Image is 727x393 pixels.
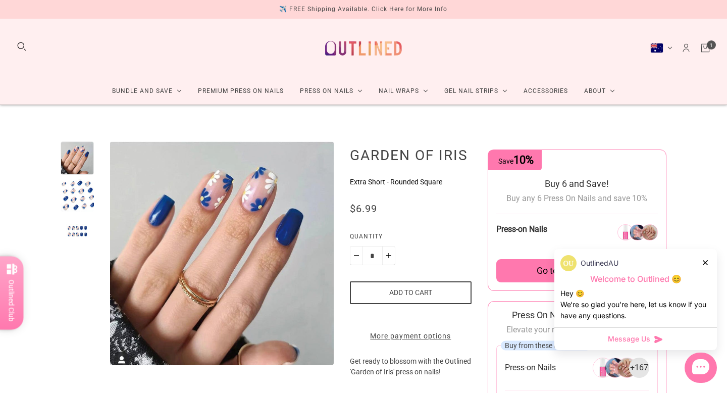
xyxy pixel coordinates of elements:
[350,231,472,246] label: Quantity
[498,157,534,165] span: Save
[110,141,334,365] modal-trigger: Enlarge product image
[190,78,292,105] a: Premium Press On Nails
[545,178,609,189] span: Buy 6 and Save!
[560,255,577,271] img: data:image/png;base64,iVBORw0KGgoAAAANSUhEUgAAACQAAAAkCAYAAADhAJiYAAAC6klEQVR4AexVS2gUQRB9M7Ozs79...
[350,203,377,215] span: $6.99
[506,193,647,203] span: Buy any 6 Press On Nails and save 10%
[681,42,692,54] a: Account
[650,43,672,53] button: Australia
[537,265,617,276] span: Go to Bundle builder
[16,41,27,52] button: Search
[576,78,623,105] a: About
[371,78,436,105] a: Nail Wraps
[513,154,534,166] span: 10%
[292,78,371,105] a: Press On Nails
[319,27,408,70] a: Outlined
[593,358,613,378] img: 266304946256-0
[560,274,711,284] p: Welcome to Outlined 😊
[496,224,547,234] span: Press-on Nails
[700,42,711,54] a: Cart
[512,310,642,320] span: Press On Nails Deluxe Starter Kit
[350,246,363,265] button: Minus
[617,358,637,378] img: 266304946256-2
[581,258,618,269] p: OutlinedAU
[110,141,334,365] img: Garden of Iris-Press on Manicure-Outlined
[605,358,625,378] img: 266304946256-1
[505,341,587,349] span: Buy from these collections
[608,334,650,344] span: Message Us
[350,177,472,187] p: Extra Short - Rounded Square
[505,362,556,373] span: Press-on Nails
[560,288,711,321] div: Hey 😊 We‘re so glad you’re here, let us know if you have any questions.
[436,78,515,105] a: Gel Nail Strips
[104,78,190,105] a: Bundle and Save
[350,331,472,341] a: More payment options
[279,4,447,15] div: ✈️ FREE Shipping Available. Click Here for More Info
[350,281,472,304] button: Add to cart
[382,246,395,265] button: Plus
[630,362,648,373] span: + 167
[350,146,472,164] h1: Garden of Iris
[506,325,647,334] span: Elevate your nail game with ease! 💅✨
[515,78,576,105] a: Accessories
